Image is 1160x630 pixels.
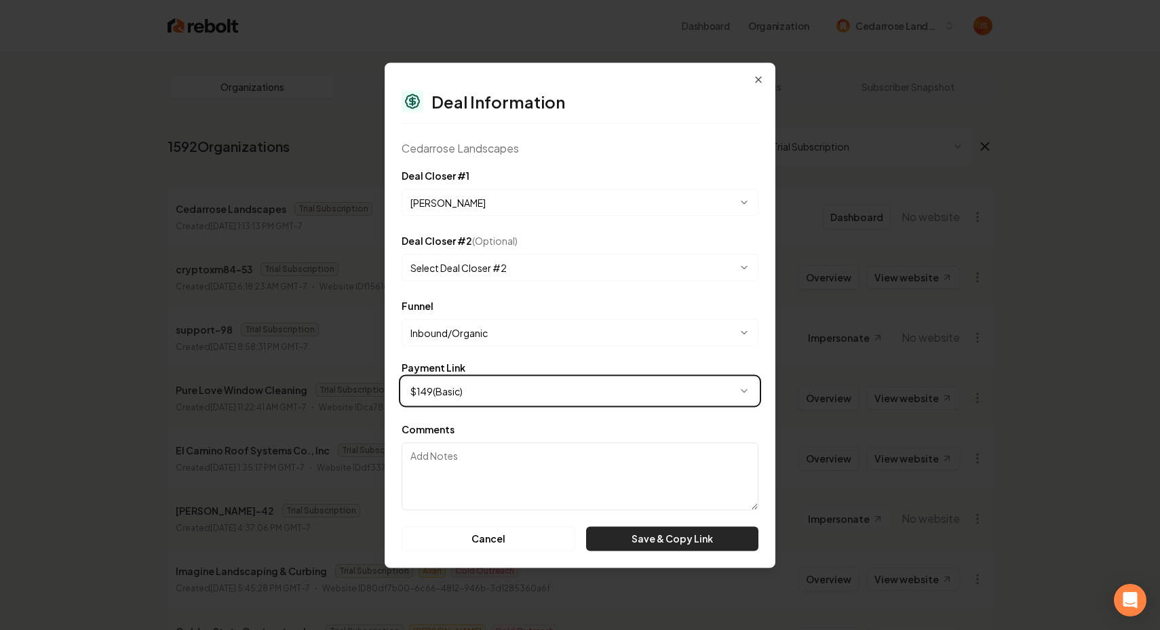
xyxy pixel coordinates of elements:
label: Payment Link [402,362,465,372]
label: Deal Closer #1 [402,169,469,181]
span: (Optional) [472,234,518,246]
div: Cedarrose Landscapes [402,140,758,156]
h2: Deal Information [431,93,565,109]
button: Save & Copy Link [586,526,758,551]
label: Comments [402,422,455,435]
button: Cancel [402,526,575,551]
label: Funnel [402,299,433,311]
label: Deal Closer #2 [402,234,518,246]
